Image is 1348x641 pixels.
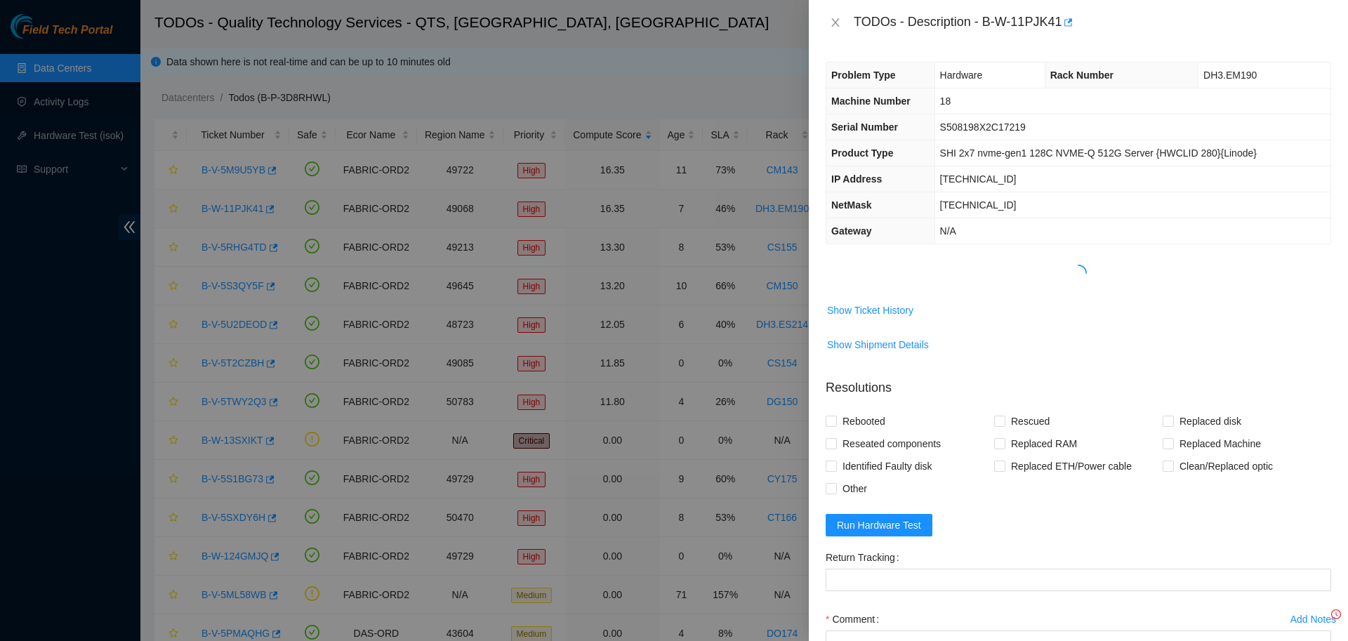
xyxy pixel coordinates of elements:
[1331,609,1341,619] span: clock-circle
[1290,614,1336,624] div: Add Notes
[826,608,885,630] label: Comment
[837,432,946,455] span: Reseated components
[826,299,914,322] button: Show Ticket History
[1174,432,1267,455] span: Replaced Machine
[940,173,1017,185] span: [TECHNICAL_ID]
[831,173,882,185] span: IP Address
[831,121,898,133] span: Serial Number
[826,333,930,356] button: Show Shipment Details
[940,70,983,81] span: Hardware
[831,95,911,107] span: Machine Number
[940,95,951,107] span: 18
[826,16,845,29] button: Close
[1005,455,1137,477] span: Replaced ETH/Power cable
[826,514,932,536] button: Run Hardware Test
[826,569,1331,591] input: Return Tracking
[940,199,1017,211] span: [TECHNICAL_ID]
[837,517,921,533] span: Run Hardware Test
[837,410,891,432] span: Rebooted
[826,367,1331,397] p: Resolutions
[827,303,913,318] span: Show Ticket History
[854,11,1331,34] div: TODOs - Description - B-W-11PJK41
[831,225,872,237] span: Gateway
[1050,70,1114,81] span: Rack Number
[1070,265,1087,282] span: loading
[831,70,896,81] span: Problem Type
[837,477,873,500] span: Other
[1174,455,1278,477] span: Clean/Replaced optic
[1005,432,1083,455] span: Replaced RAM
[1203,70,1257,81] span: DH3.EM190
[831,147,893,159] span: Product Type
[940,147,1257,159] span: SHI 2x7 nvme-gen1 128C NVME-Q 512G Server {HWCLID 280}{Linode}
[940,121,1026,133] span: S508198X2C17219
[826,546,905,569] label: Return Tracking
[827,337,929,352] span: Show Shipment Details
[837,455,938,477] span: Identified Faulty disk
[1174,410,1247,432] span: Replaced disk
[831,199,872,211] span: NetMask
[1005,410,1055,432] span: Rescued
[940,225,956,237] span: N/A
[1290,608,1337,630] button: Add Notesclock-circle
[830,17,841,28] span: close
